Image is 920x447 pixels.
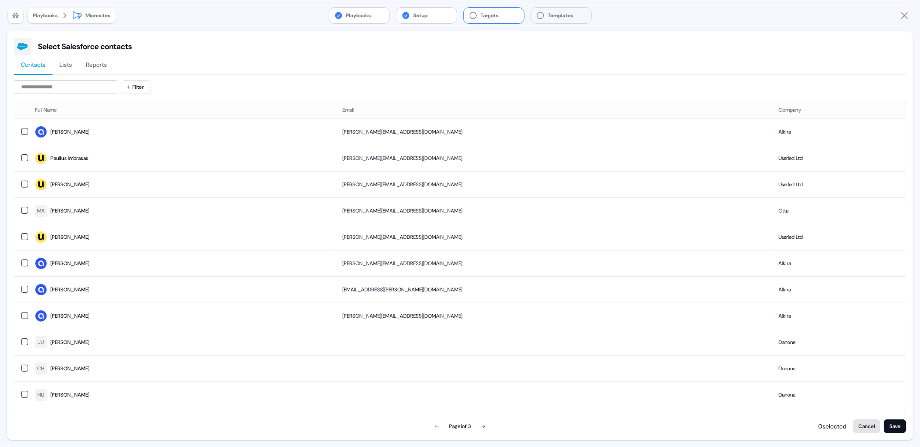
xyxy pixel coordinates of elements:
[853,419,880,433] button: Cancel
[815,422,846,431] p: 0 selected
[50,364,89,373] div: [PERSON_NAME]
[50,154,88,163] div: Paulius Imbrasas
[464,8,524,23] button: Targets
[772,408,906,434] td: Veolia
[449,422,471,431] div: Page 1 of 3
[28,101,336,119] th: Full Name
[38,391,44,399] div: HU
[33,11,58,20] button: Playbooks
[38,364,45,373] div: CH
[772,145,906,171] td: Userled Ltd
[772,303,906,329] td: Alkira
[772,119,906,145] td: Alkira
[60,60,72,69] span: Lists
[772,224,906,250] td: Userled Ltd
[329,8,389,23] button: Playbooks
[336,303,772,329] td: [PERSON_NAME][EMAIL_ADDRESS][DOMAIN_NAME]
[38,41,132,52] div: Select Salesforce contacts
[336,250,772,276] td: [PERSON_NAME][EMAIL_ADDRESS][DOMAIN_NAME]
[85,11,110,20] div: Microsites
[336,119,772,145] td: [PERSON_NAME][EMAIL_ADDRESS][DOMAIN_NAME]
[336,197,772,224] td: [PERSON_NAME][EMAIL_ADDRESS][DOMAIN_NAME]
[336,145,772,171] td: [PERSON_NAME][EMAIL_ADDRESS][DOMAIN_NAME]
[336,224,772,250] td: [PERSON_NAME][EMAIL_ADDRESS][DOMAIN_NAME]
[38,338,44,347] div: JU
[772,197,906,224] td: Otta
[50,233,89,241] div: [PERSON_NAME]
[531,8,591,23] button: Templates
[772,355,906,381] td: Danone
[50,259,89,268] div: [PERSON_NAME]
[336,101,772,119] th: Email
[50,180,89,189] div: [PERSON_NAME]
[772,381,906,408] td: Danone
[884,419,906,433] button: Save
[37,206,45,215] div: MA
[121,80,151,94] button: Filter
[336,276,772,303] td: [EMAIL_ADDRESS][PERSON_NAME][DOMAIN_NAME]
[396,8,457,23] button: Setup
[772,250,906,276] td: Alkira
[772,171,906,197] td: Userled Ltd
[86,60,107,69] span: Reports
[50,206,89,215] div: [PERSON_NAME]
[899,10,910,21] a: Close
[21,60,46,69] span: Contacts
[50,338,89,347] div: [PERSON_NAME]
[50,128,89,136] div: [PERSON_NAME]
[772,101,906,119] th: Company
[772,329,906,355] td: Danone
[336,171,772,197] td: [PERSON_NAME][EMAIL_ADDRESS][DOMAIN_NAME]
[50,285,89,294] div: [PERSON_NAME]
[772,276,906,303] td: Alkira
[50,391,89,399] div: [PERSON_NAME]
[50,312,89,320] div: [PERSON_NAME]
